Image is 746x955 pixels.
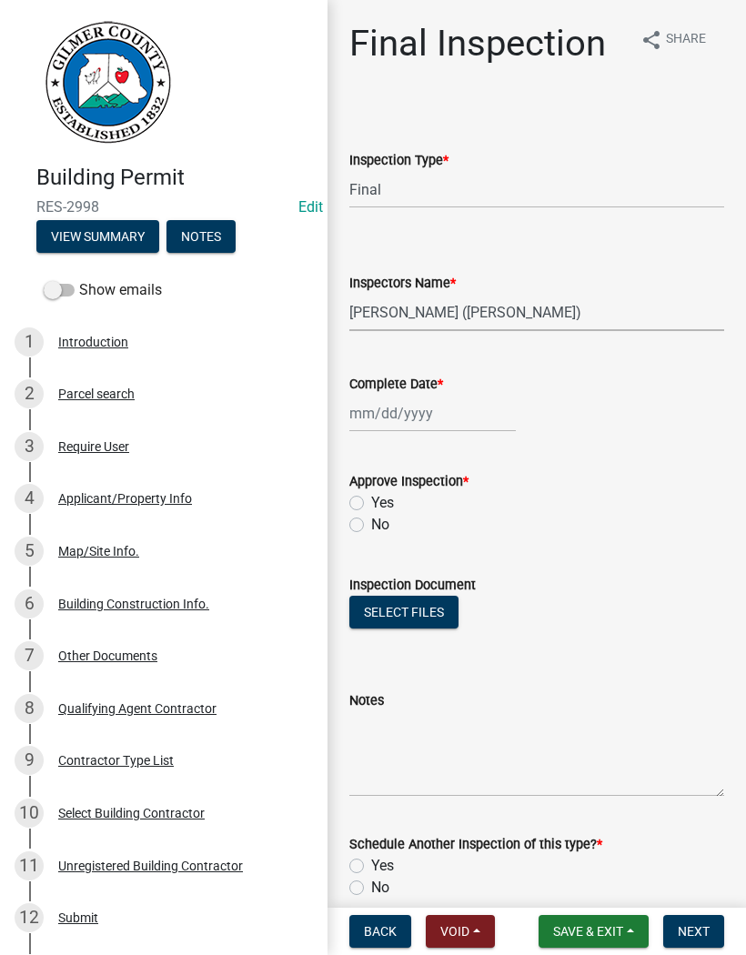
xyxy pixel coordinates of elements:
span: Save & Exit [553,924,623,939]
label: Inspection Type [349,155,449,167]
div: Map/Site Info. [58,545,139,558]
button: Select files [349,596,459,628]
div: 2 [15,379,44,408]
button: Void [426,915,495,948]
label: Complete Date [349,378,443,391]
label: Notes [349,695,384,708]
div: Parcel search [58,387,135,400]
button: Back [349,915,411,948]
div: Other Documents [58,649,157,662]
label: Approve Inspection [349,476,469,488]
img: Gilmer County, Georgia [36,19,173,146]
div: Select Building Contractor [58,807,205,819]
span: Void [440,924,469,939]
a: Edit [298,198,323,216]
div: 3 [15,432,44,461]
input: mm/dd/yyyy [349,395,516,432]
h1: Final Inspection [349,22,606,65]
div: Applicant/Property Info [58,492,192,505]
wm-modal-confirm: Notes [166,230,236,245]
div: Contractor Type List [58,754,174,767]
button: shareShare [626,22,721,57]
button: Save & Exit [539,915,649,948]
div: Building Construction Info. [58,598,209,610]
label: No [371,514,389,536]
div: Unregistered Building Contractor [58,859,243,872]
span: Next [678,924,710,939]
label: No [371,877,389,899]
div: 11 [15,851,44,880]
div: Qualifying Agent Contractor [58,702,217,715]
div: Introduction [58,336,128,348]
label: Yes [371,855,394,877]
label: Yes [371,492,394,514]
div: 10 [15,799,44,828]
wm-modal-confirm: Summary [36,230,159,245]
div: 1 [15,327,44,357]
label: Show emails [44,279,162,301]
div: 4 [15,484,44,513]
div: Submit [58,911,98,924]
label: Inspectors Name [349,277,456,290]
h4: Building Permit [36,165,313,191]
button: Next [663,915,724,948]
span: Share [666,29,706,51]
div: 8 [15,694,44,723]
label: Schedule Another Inspection of this type? [349,839,602,851]
i: share [640,29,662,51]
div: 9 [15,746,44,775]
div: 7 [15,641,44,670]
button: View Summary [36,220,159,253]
div: 5 [15,537,44,566]
span: Back [364,924,397,939]
wm-modal-confirm: Edit Application Number [298,198,323,216]
button: Notes [166,220,236,253]
div: Require User [58,440,129,453]
span: RES-2998 [36,198,291,216]
div: 6 [15,589,44,618]
label: Inspection Document [349,579,476,592]
div: 12 [15,903,44,932]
